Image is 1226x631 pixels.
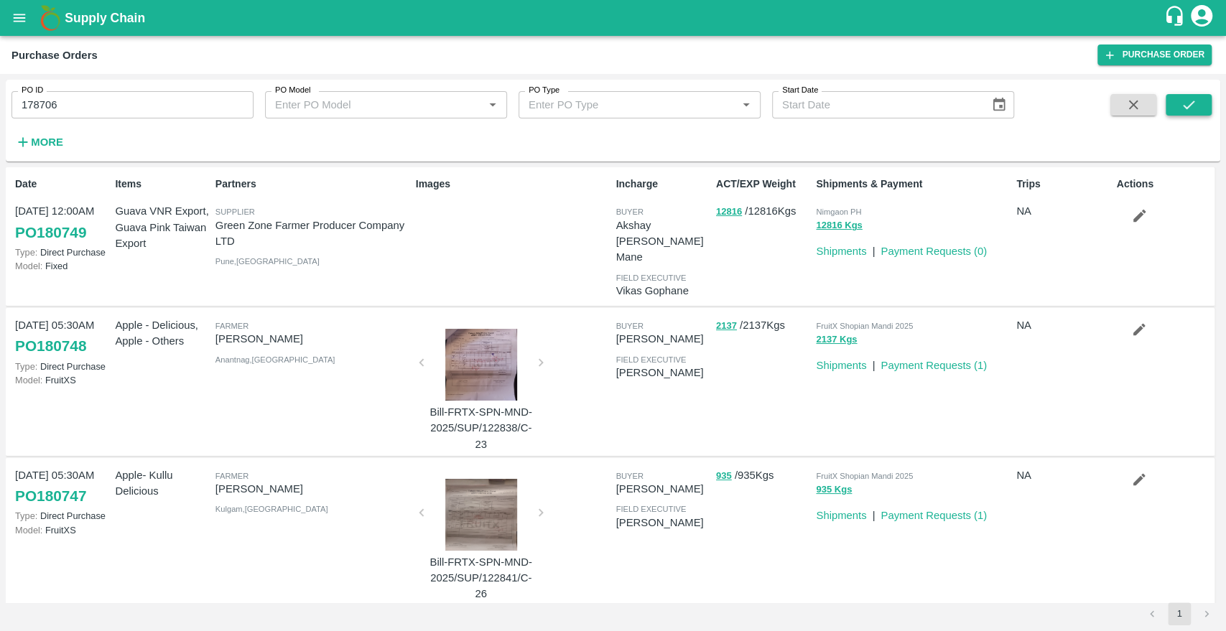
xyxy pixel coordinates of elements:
[816,332,857,348] button: 2137 Kgs
[65,11,145,25] b: Supply Chain
[36,4,65,32] img: logo
[1097,45,1212,65] a: Purchase Order
[816,218,862,234] button: 12816 Kgs
[15,246,109,259] p: Direct Purchase
[31,136,63,148] strong: More
[616,331,710,347] p: [PERSON_NAME]
[716,318,737,335] button: 2137
[816,177,1011,192] p: Shipments & Payment
[881,360,987,371] a: Payment Requests (1)
[866,238,875,259] div: |
[1016,177,1110,192] p: Trips
[15,483,86,509] a: PO180747
[15,333,86,359] a: PO180748
[115,317,209,350] p: Apple - Delicious, Apple - Others
[616,274,686,282] span: field executive
[15,523,109,537] p: FruitXS
[15,467,109,483] p: [DATE] 05:30AM
[15,247,37,258] span: Type:
[15,373,109,387] p: FruitXS
[616,481,710,497] p: [PERSON_NAME]
[416,177,610,192] p: Images
[1164,5,1189,31] div: customer-support
[15,361,37,372] span: Type:
[275,85,311,96] label: PO Model
[716,177,810,192] p: ACT/EXP Weight
[11,91,254,118] input: Enter PO ID
[985,91,1013,118] button: Choose date
[22,85,43,96] label: PO ID
[15,203,109,219] p: [DATE] 12:00AM
[15,510,37,521] span: Type:
[15,177,109,192] p: Date
[427,404,535,452] p: Bill-FRTX-SPN-MND-2025/SUP/122838/C-23
[215,177,410,192] p: Partners
[1117,177,1211,192] p: Actions
[15,525,42,536] span: Model:
[215,322,249,330] span: Farmer
[1189,3,1215,33] div: account of current user
[616,283,710,299] p: Vikas Gophane
[772,91,980,118] input: Start Date
[15,509,109,523] p: Direct Purchase
[816,482,852,498] button: 935 Kgs
[816,246,866,257] a: Shipments
[115,177,209,192] p: Items
[616,177,710,192] p: Incharge
[215,257,320,266] span: Pune , [GEOGRAPHIC_DATA]
[866,502,875,523] div: |
[881,510,987,521] a: Payment Requests (1)
[616,472,643,480] span: buyer
[269,95,460,114] input: Enter PO Model
[816,472,913,480] span: FruitX Shopian Mandi 2025
[1016,467,1110,483] p: NA
[215,481,410,497] p: [PERSON_NAME]
[1016,317,1110,333] p: NA
[616,365,710,380] p: [PERSON_NAME]
[65,8,1164,28] a: Supply Chain
[115,203,209,251] p: Guava VNR Export, Guava Pink Taiwan Export
[716,468,732,485] button: 935
[616,505,686,513] span: field executive
[616,207,643,216] span: buyer
[816,360,866,371] a: Shipments
[3,1,36,34] button: open drawer
[737,95,756,114] button: Open
[1138,602,1220,625] nav: pagination navigation
[1168,602,1191,625] button: page 1
[881,246,987,257] a: Payment Requests (0)
[616,515,710,530] p: [PERSON_NAME]
[616,218,710,266] p: Akshay [PERSON_NAME] Mane
[15,375,42,385] span: Model:
[15,220,86,246] a: PO180749
[616,322,643,330] span: buyer
[716,203,810,220] p: / 12816 Kgs
[816,207,861,216] span: Nimgaon PH
[215,355,335,364] span: Anantnag , [GEOGRAPHIC_DATA]
[816,510,866,521] a: Shipments
[483,95,502,114] button: Open
[529,85,559,96] label: PO Type
[782,85,818,96] label: Start Date
[716,204,742,220] button: 12816
[11,130,67,154] button: More
[427,554,535,602] p: Bill-FRTX-SPN-MND-2025/SUP/122841/C-26
[15,317,109,333] p: [DATE] 05:30AM
[215,207,255,216] span: Supplier
[215,331,410,347] p: [PERSON_NAME]
[1016,203,1110,219] p: NA
[816,322,913,330] span: FruitX Shopian Mandi 2025
[15,360,109,373] p: Direct Purchase
[215,218,410,250] p: Green Zone Farmer Producer Company LTD
[115,467,209,500] p: Apple- Kullu Delicious
[11,46,98,65] div: Purchase Orders
[716,467,810,484] p: / 935 Kgs
[716,317,810,334] p: / 2137 Kgs
[616,355,686,364] span: field executive
[215,472,249,480] span: Farmer
[15,261,42,271] span: Model:
[215,505,328,513] span: Kulgam , [GEOGRAPHIC_DATA]
[866,352,875,373] div: |
[523,95,714,114] input: Enter PO Type
[15,259,109,273] p: Fixed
